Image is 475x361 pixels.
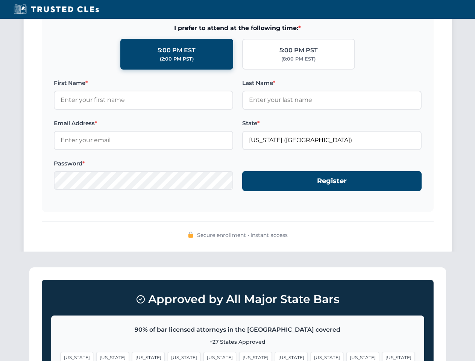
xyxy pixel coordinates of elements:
[242,91,422,109] input: Enter your last name
[242,131,422,150] input: Florida (FL)
[279,46,318,55] div: 5:00 PM PST
[160,55,194,63] div: (2:00 PM PST)
[242,119,422,128] label: State
[61,325,415,335] p: 90% of bar licensed attorneys in the [GEOGRAPHIC_DATA] covered
[54,131,233,150] input: Enter your email
[54,159,233,168] label: Password
[197,231,288,239] span: Secure enrollment • Instant access
[54,79,233,88] label: First Name
[54,91,233,109] input: Enter your first name
[61,338,415,346] p: +27 States Approved
[242,79,422,88] label: Last Name
[54,23,422,33] span: I prefer to attend at the following time:
[51,289,424,309] h3: Approved by All Major State Bars
[54,119,233,128] label: Email Address
[281,55,316,63] div: (8:00 PM EST)
[158,46,196,55] div: 5:00 PM EST
[242,171,422,191] button: Register
[188,232,194,238] img: 🔒
[11,4,101,15] img: Trusted CLEs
